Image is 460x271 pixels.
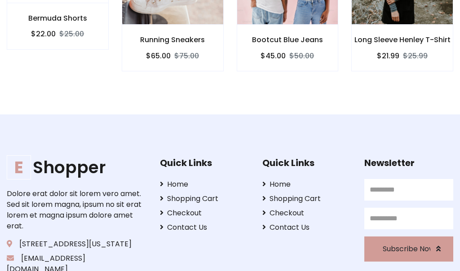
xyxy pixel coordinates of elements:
a: EShopper [7,157,146,178]
p: Dolore erat dolor sit lorem vero amet. Sed sit lorem magna, ipsum no sit erat lorem et magna ipsu... [7,188,146,232]
del: $75.00 [174,51,199,61]
h6: Long Sleeve Henley T-Shirt [352,35,453,44]
a: Contact Us [262,222,351,233]
a: Shopping Cart [262,193,351,204]
a: Home [262,179,351,190]
h6: $45.00 [261,52,286,60]
p: [STREET_ADDRESS][US_STATE] [7,239,146,249]
h6: $65.00 [146,52,171,60]
a: Shopping Cart [160,193,249,204]
h6: $21.99 [377,52,399,60]
a: Contact Us [160,222,249,233]
a: Checkout [160,208,249,219]
h5: Newsletter [364,157,453,168]
h6: Bermuda Shorts [7,14,108,22]
h6: Running Sneakers [122,35,223,44]
a: Checkout [262,208,351,219]
del: $50.00 [289,51,314,61]
del: $25.00 [59,29,84,39]
h5: Quick Links [160,157,249,168]
h1: Shopper [7,157,146,178]
del: $25.99 [403,51,428,61]
span: E [7,155,31,179]
h6: Bootcut Blue Jeans [237,35,338,44]
a: Home [160,179,249,190]
h5: Quick Links [262,157,351,168]
h6: $22.00 [31,30,56,38]
button: Subscribe Now [364,236,453,262]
